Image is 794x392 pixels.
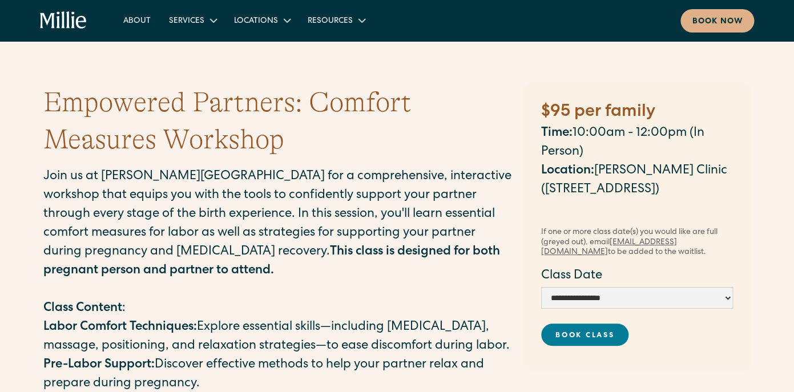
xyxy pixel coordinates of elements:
[225,11,299,30] div: Locations
[541,228,733,258] div: If one or more class date(s) you would like are full (greyed out), email to be added to the waitl...
[299,11,373,30] div: Resources
[692,16,743,28] div: Book now
[234,15,278,27] div: Locations
[308,15,353,27] div: Resources
[541,200,733,219] p: ‍
[43,300,511,318] p: :
[114,11,160,30] a: About
[680,9,754,33] a: Book now
[43,84,511,159] h1: Empowered Partners: Comfort Measures Workshop
[541,104,655,121] strong: $95 per family
[541,127,573,140] strong: Time:
[160,11,225,30] div: Services
[43,281,511,300] p: ‍
[541,267,733,286] label: Class Date
[43,246,500,277] strong: This class is designed for both pregnant person and partner to attend.
[43,321,197,334] strong: Labor Comfort Techniques:
[43,168,511,281] p: Join us at [PERSON_NAME][GEOGRAPHIC_DATA] for a comprehensive, interactive workshop that equips y...
[541,324,629,346] a: Book Class
[541,124,733,200] p: 10:00am - 12:00pm (In Person) [PERSON_NAME] Clinic ([STREET_ADDRESS])
[169,15,204,27] div: Services
[43,359,155,371] strong: Pre-Labor Support:
[40,11,87,30] a: home
[43,302,122,315] strong: Class Content
[541,165,594,177] strong: Location:
[43,318,511,356] p: Explore essential skills—including [MEDICAL_DATA], massage, positioning, and relaxation strategie...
